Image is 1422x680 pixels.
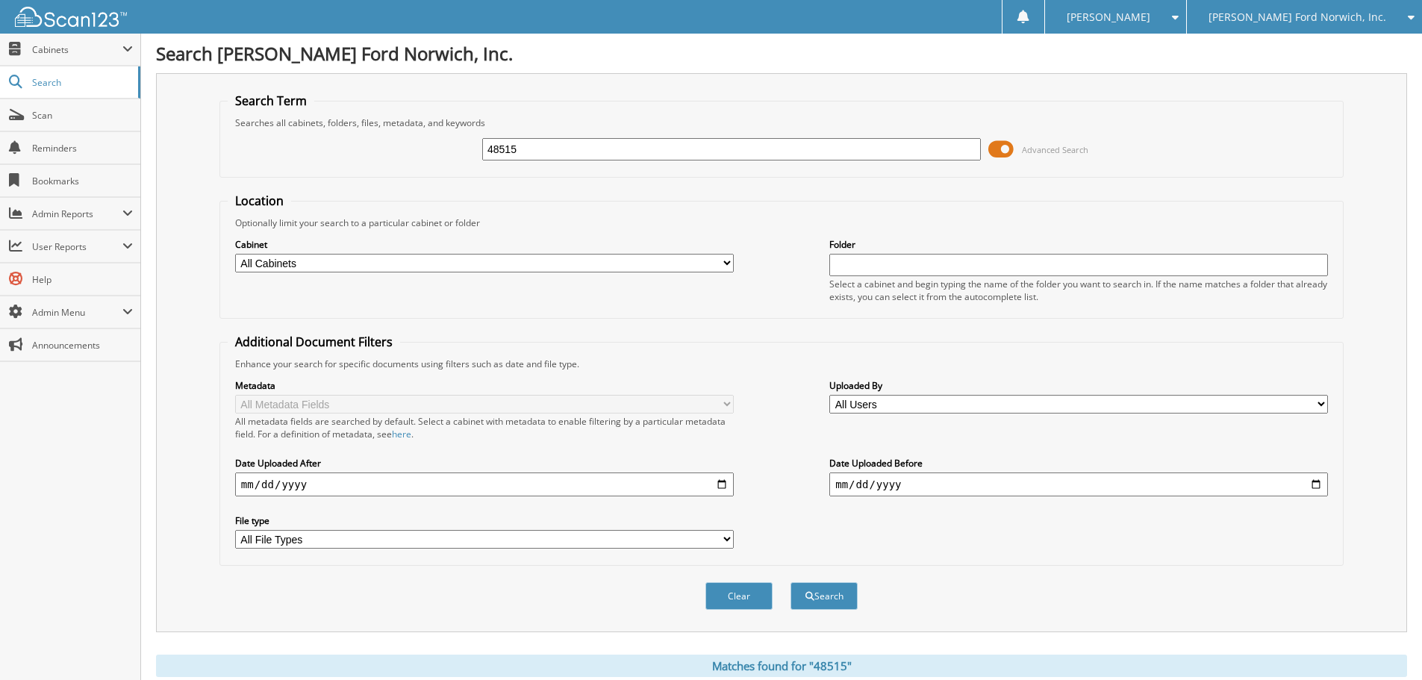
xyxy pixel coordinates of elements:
div: Searches all cabinets, folders, files, metadata, and keywords [228,116,1335,129]
span: Search [32,76,131,89]
span: Help [32,273,133,286]
input: end [829,472,1328,496]
span: Announcements [32,339,133,352]
div: Select a cabinet and begin typing the name of the folder you want to search in. If the name match... [829,278,1328,303]
button: Clear [705,582,773,610]
span: Reminders [32,142,133,155]
label: Folder [829,238,1328,251]
h1: Search [PERSON_NAME] Ford Norwich, Inc. [156,41,1407,66]
input: start [235,472,734,496]
span: User Reports [32,240,122,253]
label: Cabinet [235,238,734,251]
label: File type [235,514,734,527]
span: [PERSON_NAME] [1067,13,1150,22]
label: Date Uploaded After [235,457,734,470]
legend: Search Term [228,93,314,109]
button: Search [790,582,858,610]
span: [PERSON_NAME] Ford Norwich, Inc. [1209,13,1386,22]
label: Uploaded By [829,379,1328,392]
div: Enhance your search for specific documents using filters such as date and file type. [228,358,1335,370]
div: All metadata fields are searched by default. Select a cabinet with metadata to enable filtering b... [235,415,734,440]
legend: Additional Document Filters [228,334,400,350]
span: Bookmarks [32,175,133,187]
span: Cabinets [32,43,122,56]
span: Scan [32,109,133,122]
label: Metadata [235,379,734,392]
div: Matches found for "48515" [156,655,1407,677]
img: scan123-logo-white.svg [15,7,127,27]
a: here [392,428,411,440]
span: Advanced Search [1022,144,1088,155]
div: Optionally limit your search to a particular cabinet or folder [228,216,1335,229]
label: Date Uploaded Before [829,457,1328,470]
span: Admin Menu [32,306,122,319]
span: Admin Reports [32,208,122,220]
legend: Location [228,193,291,209]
